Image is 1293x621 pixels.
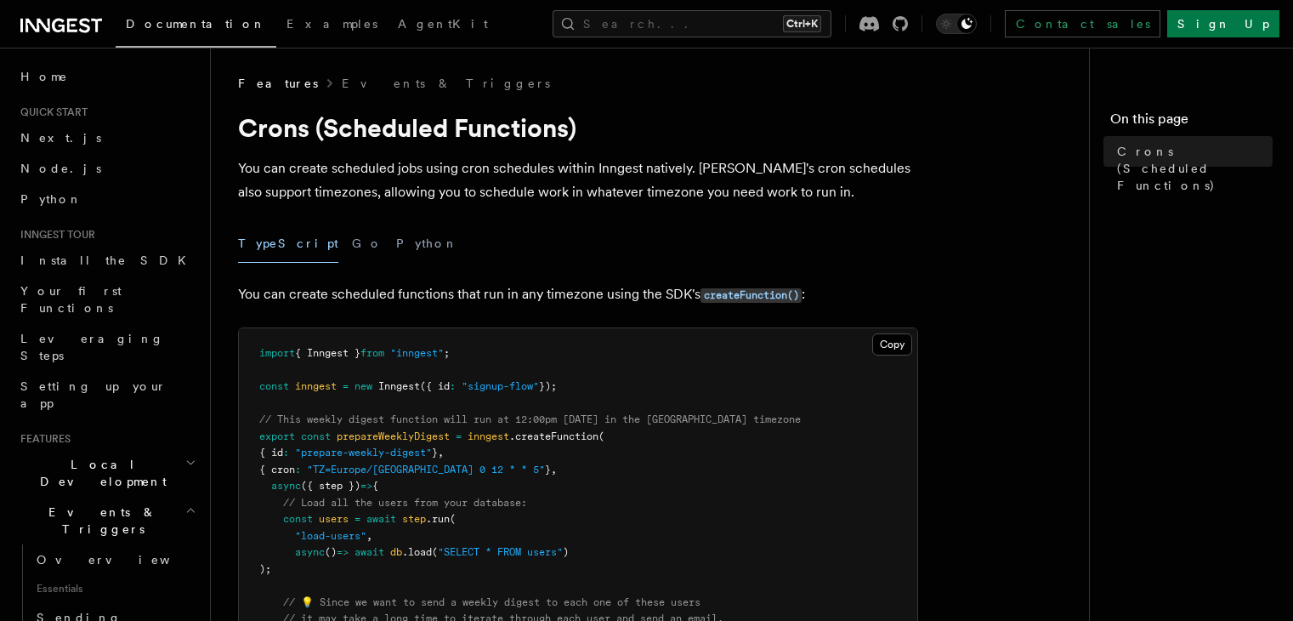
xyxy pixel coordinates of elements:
[352,225,383,263] button: Go
[551,464,557,476] span: ,
[14,153,200,184] a: Node.js
[283,497,527,509] span: // Load all the users from your database:
[456,430,462,442] span: =
[14,276,200,323] a: Your first Functions
[468,430,509,442] span: inngest
[20,379,167,410] span: Setting up your app
[283,513,313,525] span: const
[420,380,450,392] span: ({ id
[402,513,426,525] span: step
[295,464,301,476] span: :
[116,5,276,48] a: Documentation
[259,464,295,476] span: { cron
[14,245,200,276] a: Install the SDK
[20,131,101,145] span: Next.js
[372,480,378,492] span: {
[539,380,557,392] span: });
[354,380,372,392] span: new
[783,15,821,32] kbd: Ctrl+K
[509,430,598,442] span: .createFunction
[1167,10,1279,37] a: Sign Up
[238,112,918,143] h1: Crons (Scheduled Functions)
[426,513,450,525] span: .run
[14,497,200,544] button: Events & Triggers
[14,432,71,446] span: Features
[14,371,200,419] a: Setting up your app
[390,546,402,558] span: db
[1110,109,1273,136] h4: On this page
[432,546,438,558] span: (
[343,380,349,392] span: =
[20,284,122,315] span: Your first Functions
[30,575,200,602] span: Essentials
[286,17,377,31] span: Examples
[14,122,200,153] a: Next.js
[700,288,802,303] code: createFunction()
[238,157,918,204] p: You can create scheduled jobs using cron schedules within Inngest natively. [PERSON_NAME]'s cron ...
[20,332,164,362] span: Leveraging Steps
[259,347,295,359] span: import
[14,105,88,119] span: Quick start
[295,530,366,542] span: "load-users"
[360,347,384,359] span: from
[37,553,212,567] span: Overview
[295,447,432,459] span: "prepare-weekly-digest"
[337,546,349,558] span: =>
[700,286,802,302] a: createFunction()
[271,480,301,492] span: async
[1110,136,1273,201] a: Crons (Scheduled Functions)
[598,430,604,442] span: (
[276,5,388,46] a: Examples
[259,413,801,425] span: // This weekly digest function will run at 12:00pm [DATE] in the [GEOGRAPHIC_DATA] timezone
[30,544,200,575] a: Overview
[301,430,331,442] span: const
[14,504,185,538] span: Events & Triggers
[872,333,912,356] button: Copy
[295,380,337,392] span: inngest
[325,546,337,558] span: ()
[360,480,372,492] span: =>
[295,347,360,359] span: { Inngest }
[238,282,918,307] p: You can create scheduled functions that run in any timezone using the SDK's :
[563,546,569,558] span: )
[14,184,200,214] a: Python
[390,347,444,359] span: "inngest"
[259,430,295,442] span: export
[14,61,200,92] a: Home
[301,480,360,492] span: ({ step })
[20,254,196,267] span: Install the SDK
[238,225,338,263] button: TypeScript
[14,228,95,242] span: Inngest tour
[126,17,266,31] span: Documentation
[342,75,550,92] a: Events & Triggers
[20,192,82,206] span: Python
[462,380,539,392] span: "signup-flow"
[259,380,289,392] span: const
[545,464,551,476] span: }
[283,596,700,608] span: // 💡 Since we want to send a weekly digest to each one of these users
[396,225,458,263] button: Python
[936,14,977,34] button: Toggle dark mode
[398,17,488,31] span: AgentKit
[438,447,444,459] span: ,
[354,513,360,525] span: =
[354,546,384,558] span: await
[295,546,325,558] span: async
[14,456,185,490] span: Local Development
[238,75,318,92] span: Features
[307,464,545,476] span: "TZ=Europe/[GEOGRAPHIC_DATA] 0 12 * * 5"
[450,513,456,525] span: (
[402,546,432,558] span: .load
[444,347,450,359] span: ;
[20,162,101,175] span: Node.js
[259,563,271,575] span: );
[450,380,456,392] span: :
[14,323,200,371] a: Leveraging Steps
[259,447,283,459] span: { id
[432,447,438,459] span: }
[378,380,420,392] span: Inngest
[438,546,563,558] span: "SELECT * FROM users"
[553,10,831,37] button: Search...Ctrl+K
[366,530,372,542] span: ,
[388,5,498,46] a: AgentKit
